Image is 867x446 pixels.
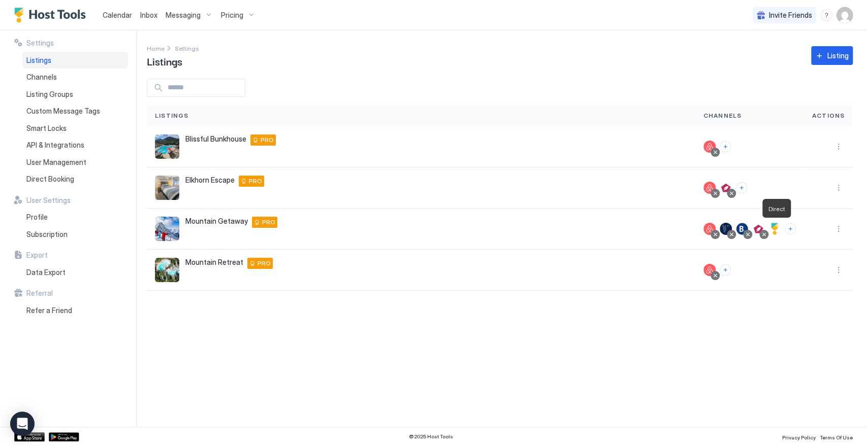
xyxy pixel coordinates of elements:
a: API & Integrations [22,136,128,154]
div: listing image [155,258,179,282]
span: Messaging [166,11,201,20]
span: Elkhorn Escape [185,176,235,185]
button: Connect channels [720,141,731,152]
div: listing image [155,134,179,159]
span: Refer a Friend [26,306,72,315]
span: Blissful Bunkhouse [185,134,246,144]
a: Data Export [22,264,128,281]
span: Direct [768,205,785,213]
span: © 2025 Host Tools [409,433,453,440]
span: Export [26,251,48,260]
span: PRO [258,259,271,268]
button: More options [832,182,845,194]
span: API & Integrations [26,141,84,150]
a: Privacy Policy [782,431,816,442]
a: Direct Booking [22,170,128,188]
a: Smart Locks [22,120,128,137]
a: Listing Groups [22,86,128,103]
span: Calendar [103,11,132,19]
span: Mountain Retreat [185,258,243,267]
span: Invite Friends [769,11,812,20]
a: Profile [22,209,128,226]
button: Connect channels [720,264,731,276]
span: Listings [147,53,182,68]
span: Home [147,45,165,52]
div: Open Intercom Messenger [10,411,35,436]
button: Connect channels [785,223,796,234]
a: Home [147,43,165,53]
a: Terms Of Use [820,431,853,442]
div: menu [820,9,832,21]
div: Breadcrumb [175,43,199,53]
span: Settings [26,39,54,48]
div: listing image [155,176,179,200]
a: Subscription [22,226,128,243]
span: PRO [262,218,275,227]
span: Smart Locks [26,124,67,133]
span: Profile [26,213,48,222]
a: Inbox [140,10,157,20]
a: Listings [22,52,128,69]
span: Privacy Policy [782,434,816,440]
div: menu [832,264,845,276]
span: PRO [249,177,262,186]
div: menu [832,182,845,194]
a: Host Tools Logo [14,8,90,23]
div: Breadcrumb [147,43,165,53]
span: Inbox [140,11,157,19]
span: Data Export [26,268,66,277]
span: User Management [26,158,86,167]
button: Connect channels [736,182,747,193]
span: Terms Of Use [820,434,853,440]
div: menu [832,141,845,153]
span: PRO [261,135,274,145]
a: Calendar [103,10,132,20]
span: Actions [812,111,845,120]
div: User profile [837,7,853,23]
span: User Settings [26,196,71,205]
span: Channels [26,73,57,82]
div: listing image [155,217,179,241]
span: Channels [703,111,742,120]
div: menu [832,223,845,235]
a: App Store [14,432,45,441]
span: Direct Booking [26,175,74,184]
button: More options [832,223,845,235]
span: Mountain Getaway [185,217,248,226]
input: Input Field [164,79,245,96]
button: More options [832,264,845,276]
a: Channels [22,68,128,86]
a: Settings [175,43,199,53]
span: Referral [26,289,53,298]
a: Refer a Friend [22,302,128,319]
button: More options [832,141,845,153]
a: Custom Message Tags [22,102,128,120]
span: Listing Groups [26,90,73,99]
a: User Management [22,154,128,171]
span: Custom Message Tags [26,107,100,116]
span: Subscription [26,230,68,239]
span: Settings [175,45,199,52]
span: Listings [26,56,51,65]
a: Google Play Store [49,432,79,441]
span: Listings [155,111,189,120]
span: Pricing [221,11,243,20]
button: Listing [811,46,853,65]
div: Listing [827,50,849,61]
